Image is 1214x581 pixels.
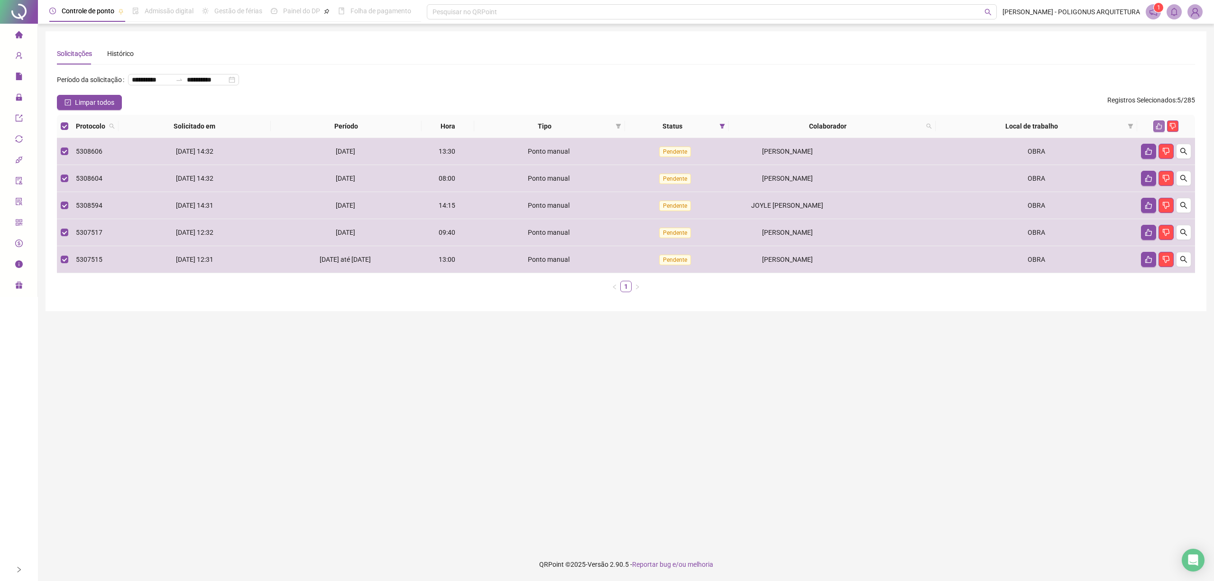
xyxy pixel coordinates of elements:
span: audit [15,173,23,192]
sup: 1 [1154,3,1163,12]
div: Open Intercom Messenger [1182,549,1205,572]
span: notification [1149,8,1158,16]
span: [DATE] [336,175,355,182]
span: filter [1128,123,1133,129]
td: OBRA [936,192,1137,219]
span: [PERSON_NAME] - POLIGONUS ARQUITETURA [1002,7,1140,17]
img: 19998 [1188,5,1202,19]
span: Pendente [659,174,691,184]
span: Ponto manual [528,202,570,209]
span: Protocolo [76,121,105,131]
span: 5308606 [76,148,102,155]
span: clock-circle [49,8,56,14]
span: Versão [588,561,608,568]
span: right [16,566,22,573]
span: filter [719,123,725,129]
span: solution [15,194,23,212]
span: Ponto manual [528,148,570,155]
span: search [1180,148,1187,155]
span: Local de trabalho [939,121,1124,131]
span: like [1145,229,1152,236]
span: Pendente [659,147,691,157]
span: search [109,123,115,129]
span: dashboard [271,8,277,14]
a: 1 [621,281,631,292]
span: [DATE] 12:32 [176,229,213,236]
span: [DATE] até [DATE] [320,256,371,263]
span: Folha de pagamento [350,7,411,15]
span: 5308604 [76,175,102,182]
span: [PERSON_NAME] [762,175,813,182]
td: OBRA [936,246,1137,273]
span: pushpin [118,9,124,14]
span: file [15,68,23,87]
span: like [1145,148,1152,155]
span: dislike [1169,123,1176,129]
span: [PERSON_NAME] [762,256,813,263]
span: filter [717,119,727,133]
span: [DATE] [336,229,355,236]
span: bell [1170,8,1178,16]
span: like [1156,123,1162,129]
span: Reportar bug e/ou melhoria [632,561,713,568]
span: 08:00 [439,175,455,182]
span: Gestão de férias [214,7,262,15]
span: Controle de ponto [62,7,114,15]
span: dislike [1162,256,1170,263]
span: search [924,119,934,133]
span: search [1180,202,1187,209]
span: [DATE] [336,148,355,155]
span: sun [202,8,209,14]
span: Registros Selecionados [1107,96,1176,104]
span: 14:15 [439,202,455,209]
span: search [107,119,117,133]
span: right [635,284,640,290]
span: [PERSON_NAME] [762,229,813,236]
span: search [1180,229,1187,236]
span: dollar [15,235,23,254]
span: file-done [132,8,139,14]
span: Colaborador [733,121,922,131]
span: 5307517 [76,229,102,236]
span: Tipo [478,121,612,131]
span: Ponto manual [528,229,570,236]
span: 5308594 [76,202,102,209]
span: home [15,27,23,46]
div: Solicitações [57,48,92,59]
span: gift [15,277,23,296]
span: user-add [15,47,23,66]
span: 1 [1157,4,1160,11]
span: filter [614,119,623,133]
span: search [1180,175,1187,182]
span: info-circle [15,256,23,275]
span: : 5 / 285 [1107,95,1195,110]
span: search [1180,256,1187,263]
span: filter [616,123,621,129]
span: to [175,76,183,83]
span: lock [15,89,23,108]
li: Próxima página [632,281,643,292]
span: export [15,110,23,129]
span: dislike [1162,175,1170,182]
span: [DATE] [336,202,355,209]
button: Limpar todos [57,95,122,110]
span: qrcode [15,214,23,233]
span: Pendente [659,255,691,265]
span: Pendente [659,228,691,238]
th: Hora [422,115,474,138]
span: Status [629,121,716,131]
span: like [1145,175,1152,182]
span: search [926,123,932,129]
span: 13:00 [439,256,455,263]
th: Período [271,115,422,138]
td: OBRA [936,165,1137,192]
span: 5307515 [76,256,102,263]
span: [DATE] 12:31 [176,256,213,263]
span: [DATE] 14:32 [176,175,213,182]
span: Admissão digital [145,7,193,15]
span: like [1145,256,1152,263]
span: book [338,8,345,14]
span: dislike [1162,202,1170,209]
li: Página anterior [609,281,620,292]
div: Histórico [107,48,134,59]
